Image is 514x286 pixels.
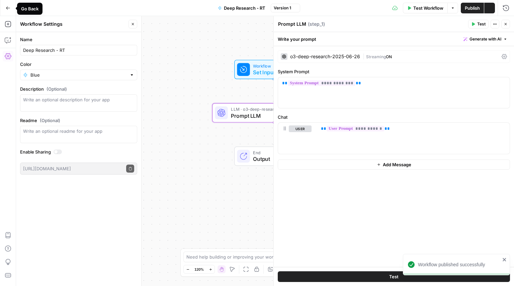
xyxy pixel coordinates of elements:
[278,160,510,170] button: Add Message
[30,72,127,78] input: Blue
[20,61,137,68] label: Color
[308,21,325,27] span: ( step_1 )
[469,36,501,42] span: Generate with AI
[290,54,360,59] div: o3-deep-research-2025-06-26
[386,54,392,59] span: ON
[23,47,134,54] input: Untitled
[403,3,447,13] button: Test Workflow
[278,114,510,120] label: Chat
[278,123,312,154] div: user
[477,21,486,27] span: Test
[418,261,500,268] div: Workflow published successfully
[465,5,480,11] span: Publish
[20,21,126,27] div: Workflow Settings
[47,86,67,92] span: (Optional)
[20,117,137,124] label: Readme
[413,5,443,11] span: Test Workflow
[363,53,366,60] span: |
[278,68,510,75] label: System Prompt
[253,68,293,76] span: Set Inputs
[20,36,137,43] label: Name
[224,5,265,11] span: Deep Research - RT
[212,147,337,166] div: EndOutput
[253,150,308,156] span: End
[278,271,510,282] button: Test
[274,5,291,11] span: Version 1
[20,86,137,92] label: Description
[278,21,306,27] textarea: Prompt LLM
[253,155,308,163] span: Output
[389,273,399,280] span: Test
[461,3,484,13] button: Publish
[468,20,489,28] button: Test
[231,112,315,120] span: Prompt LLM
[274,32,514,46] div: Write your prompt
[40,117,60,124] span: (Optional)
[20,149,137,155] label: Enable Sharing
[461,35,510,43] button: Generate with AI
[231,106,315,112] span: LLM · o3-deep-research-2025-06-26
[366,54,386,59] span: Streaming
[253,63,293,69] span: Workflow
[212,60,337,79] div: WorkflowSet InputsInputs
[194,267,204,272] span: 120%
[502,257,507,262] button: close
[212,103,337,123] div: LLM · o3-deep-research-2025-06-26Prompt LLMStep 1
[271,4,300,12] button: Version 1
[383,161,411,168] span: Add Message
[289,125,312,132] button: user
[214,3,269,13] button: Deep Research - RT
